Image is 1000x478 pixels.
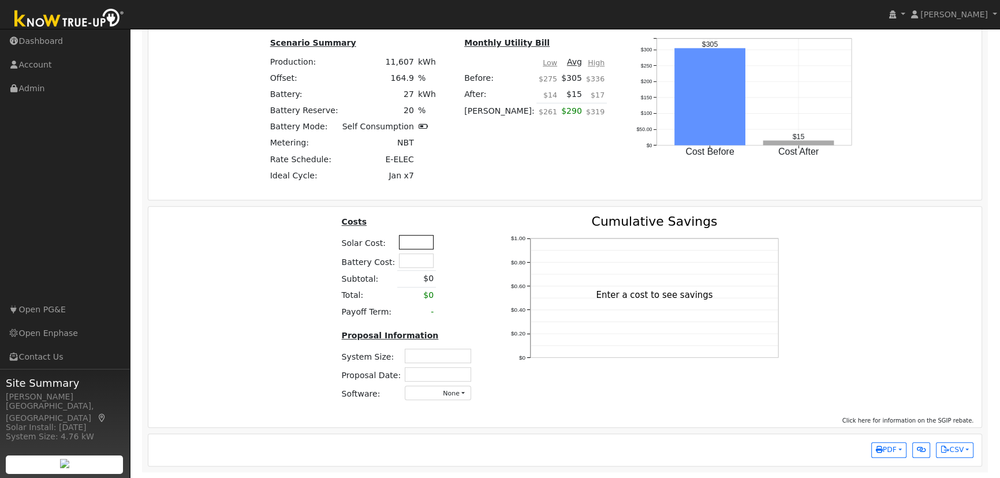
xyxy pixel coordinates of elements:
text: Cost Before [685,147,734,156]
td: $319 [584,103,606,126]
u: Scenario Summary [270,38,356,47]
u: High [588,58,605,67]
td: Subtotal: [339,270,397,287]
td: $17 [584,86,606,103]
td: Battery Cost: [339,252,397,271]
td: kWh [416,54,438,70]
u: Monthly Utility Bill [464,38,550,47]
td: $0 [397,270,436,287]
td: $336 [584,70,606,86]
td: 20 [340,103,416,119]
td: kWh [416,86,438,102]
td: $290 [559,103,584,126]
text: $305 [702,40,718,48]
span: Jan x7 [389,171,413,180]
img: retrieve [60,459,69,468]
td: 11,607 [340,54,416,70]
span: Site Summary [6,375,124,391]
td: $275 [536,70,559,86]
td: 164.9 [340,70,416,86]
td: $305 [559,70,584,86]
rect: onclick="" [674,48,745,145]
a: Map [97,413,107,423]
text: $300 [641,47,652,53]
text: $0 [646,143,652,148]
text: $0.40 [511,307,525,313]
td: Payoff Term: [339,304,397,320]
td: Rate Schedule: [268,151,340,167]
span: - [431,307,434,316]
text: $50.00 [636,126,652,132]
u: Low [543,58,557,67]
td: E-ELEC [340,151,416,167]
td: Offset: [268,70,340,86]
button: CSV [936,442,973,458]
td: Battery: [268,86,340,102]
text: $150 [641,95,652,100]
text: $0 [519,354,526,360]
td: $0 [397,287,436,304]
td: Proposal Date: [339,365,403,383]
td: 27 [340,86,416,102]
text: Cumulative Savings [592,214,718,229]
td: [PERSON_NAME]: [462,103,537,126]
text: $0.80 [511,259,525,265]
text: Enter a cost to see savings [596,290,714,300]
u: Proposal Information [342,331,439,340]
td: $261 [536,103,559,126]
text: $0.60 [511,282,525,289]
text: $200 [641,79,652,84]
span: PDF [876,446,897,454]
td: Battery Mode: [268,119,340,135]
td: Total: [339,287,397,304]
div: [GEOGRAPHIC_DATA], [GEOGRAPHIC_DATA] [6,400,124,424]
td: After: [462,86,537,103]
u: Costs [342,217,367,226]
td: Metering: [268,135,340,151]
text: $100 [641,111,652,117]
td: % [416,70,438,86]
div: Solar Install: [DATE] [6,421,124,434]
text: Cost After [778,147,819,156]
td: System Size: [339,346,403,365]
td: Before: [462,70,537,86]
div: [PERSON_NAME] [6,391,124,403]
button: PDF [871,442,906,458]
td: % [416,103,438,119]
text: $0.20 [511,330,525,337]
td: $14 [536,86,559,103]
td: Battery Reserve: [268,103,340,119]
button: None [405,386,471,400]
img: Know True-Up [9,6,130,32]
td: Self Consumption [340,119,416,135]
td: Ideal Cycle: [268,167,340,184]
rect: onclick="" [763,141,834,145]
td: Production: [268,54,340,70]
span: Click here for information on the SGIP rebate. [842,417,974,424]
button: Generate Report Link [912,442,930,458]
text: $1.00 [511,235,525,241]
text: $15 [793,133,805,141]
u: Avg [567,57,582,66]
text: $250 [641,63,652,69]
td: NBT [340,135,416,151]
td: Software: [339,383,403,402]
span: [PERSON_NAME] [920,10,988,19]
td: $15 [559,86,584,103]
div: System Size: 4.76 kW [6,431,124,443]
td: Solar Cost: [339,233,397,252]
